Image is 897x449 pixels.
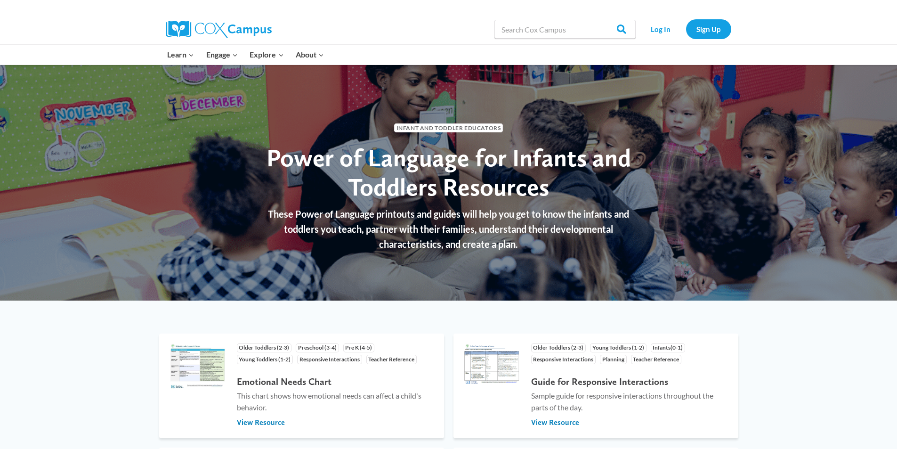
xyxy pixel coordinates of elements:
span: Preschool (3-4) [296,343,339,352]
span: Power of Language for Infants and Toddlers Resources [267,143,631,202]
p: Sample guide for responsive interactions throughout the parts of the day. [531,390,729,414]
span: Older Toddlers (2-3) [237,343,292,352]
img: Emotional-Needs-Chart-4ddaa702-d044-48bf-a065-5f9b5e8c4f3b.jpg [169,343,227,389]
nav: Primary Navigation [162,45,330,65]
span: Learn [167,49,194,61]
span: Infants(0-1) [651,343,686,352]
p: These Power of Language printouts and guides will help you get to know the infants and toddlers y... [258,206,639,252]
a: Log In [640,19,681,39]
a: Older Toddlers (2-3) Preschool (3-4) Pre K (4-5) Young Toddlers (1-2) Responsive Interactions Tea... [159,334,444,438]
span: Infant and Toddler Educators [394,123,503,132]
span: Young Toddlers (1-2) [590,343,646,352]
span: Teacher Reference [366,355,417,364]
span: Planning [600,355,627,364]
span: Teacher Reference [631,355,682,364]
span: View Resource [237,417,285,428]
h4: Emotional Needs Chart [237,376,435,387]
span: Young Toddlers (1-2) [237,355,293,364]
a: Sign Up [686,19,731,39]
span: About [296,49,324,61]
input: Search Cox Campus [494,20,636,39]
img: Cox Campus [166,21,272,38]
span: Pre K (4-5) [343,343,375,352]
img: Responsive-Interactions-f46bbc8c-c33c-4914-b82d-a1a104c96554.png [463,343,522,388]
p: This chart shows how emotional needs can affect a child's behavior. [237,390,435,414]
span: Older Toddlers (2-3) [531,343,586,352]
span: Responsive Interactions [531,355,596,364]
a: Older Toddlers (2-3) Young Toddlers (1-2) Infants(0-1) Responsive Interactions Planning Teacher R... [453,334,738,438]
span: View Resource [531,417,579,428]
h4: Guide for Responsive Interactions [531,376,729,387]
nav: Secondary Navigation [640,19,731,39]
span: Explore [250,49,283,61]
span: Engage [206,49,238,61]
span: Responsive Interactions [297,355,362,364]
